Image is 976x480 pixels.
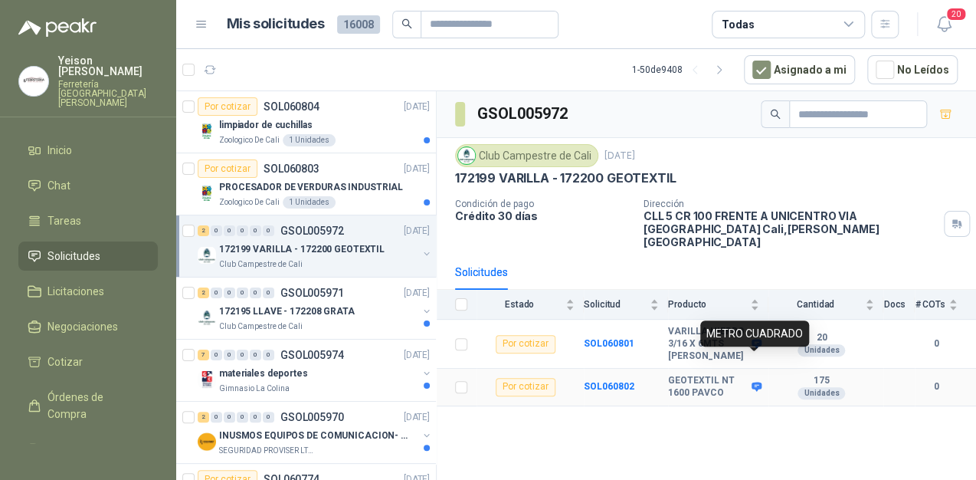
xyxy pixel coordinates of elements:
h3: GSOL005972 [477,102,570,126]
img: Company Logo [198,246,216,265]
span: Inicio [47,142,72,159]
div: Por cotizar [496,335,555,353]
b: 0 [915,380,958,394]
p: Zoologico De Cali [219,134,280,146]
a: Tareas [18,206,158,235]
button: 20 [930,11,958,38]
div: 0 [237,350,248,360]
div: 0 [263,288,274,298]
div: 7 [198,350,209,360]
p: SEGURIDAD PROVISER LTDA [219,445,316,457]
p: INUSMOS EQUIPOS DE COMUNICACION- DGP 8550 [219,429,410,443]
a: Por cotizarSOL060804[DATE] Company Logolimpiador de cuchillasZoologico De Cali1 Unidades [176,91,436,153]
div: 0 [224,288,235,298]
div: 1 - 50 de 9408 [632,58,732,82]
p: Club Campestre de Cali [219,321,303,333]
div: Unidades [798,344,845,357]
p: Club Campestre de Cali [219,258,303,271]
p: SOL060804 [264,101,319,112]
span: search [401,18,412,29]
img: Company Logo [198,184,216,202]
span: 16008 [337,15,380,34]
span: # COTs [915,299,945,310]
div: 0 [250,288,261,298]
div: 0 [224,350,235,360]
a: 2 0 0 0 0 0 GSOL005971[DATE] Company Logo172195 LLAVE - 172208 GRATAClub Campestre de Cali [198,284,433,333]
p: 172199 VARILLA - 172200 GEOTEXTIL [455,170,676,186]
span: search [770,109,781,120]
span: Licitaciones [47,283,104,300]
a: 2 0 0 0 0 0 GSOL005972[DATE] Company Logo172199 VARILLA - 172200 GEOTEXTILClub Campestre de Cali [198,222,433,271]
a: Por cotizarSOL060803[DATE] Company LogoPROCESADOR DE VERDURAS INDUSTRIALZoologico De Cali1 Unidades [176,153,436,215]
th: Producto [668,290,768,320]
b: 175 [768,375,874,387]
p: limpiador de cuchillas [219,118,312,133]
span: 20 [945,7,967,21]
p: Zoologico De Cali [219,196,280,209]
div: METRO CUADRADO [700,321,809,347]
b: VARILLA HIERRO 3/16 X 6MTS [PERSON_NAME] [668,326,748,362]
div: Por cotizar [198,159,257,178]
img: Company Logo [458,147,475,164]
button: Asignado a mi [744,55,855,84]
img: Company Logo [198,432,216,451]
div: 1 Unidades [283,134,336,146]
span: Órdenes de Compra [47,389,143,422]
img: Company Logo [19,67,48,96]
div: Todas [722,16,754,33]
span: Tareas [47,212,81,229]
p: GSOL005970 [280,412,344,422]
div: 0 [263,350,274,360]
a: Licitaciones [18,277,158,306]
div: Solicitudes [455,264,508,281]
img: Logo peakr [18,18,97,37]
p: GSOL005974 [280,350,344,360]
div: 0 [250,350,261,360]
a: 7 0 0 0 0 0 GSOL005974[DATE] Company Logomateriales deportesGimnasio La Colina [198,346,433,395]
b: 0 [915,337,958,351]
b: GEOTEXTIL NT 1600 PAVCO [668,375,748,399]
p: [DATE] [404,286,430,301]
span: Producto [668,299,747,310]
a: Solicitudes [18,242,158,271]
a: SOL060802 [584,381,634,392]
p: Crédito 30 días [455,209,631,222]
div: 0 [237,412,248,422]
div: 0 [211,288,222,298]
div: 0 [211,412,222,422]
a: Órdenes de Compra [18,383,158,429]
div: Por cotizar [198,97,257,116]
div: 0 [224,412,235,422]
img: Company Logo [198,308,216,327]
div: 0 [237,225,248,236]
span: Solicitudes [47,248,100,265]
div: 0 [263,412,274,422]
p: [DATE] [404,162,430,176]
p: Dirección [644,199,938,209]
a: Negociaciones [18,312,158,341]
p: [DATE] [404,224,430,238]
img: Company Logo [198,122,216,140]
a: 2 0 0 0 0 0 GSOL005970[DATE] Company LogoINUSMOS EQUIPOS DE COMUNICACION- DGP 8550SEGURIDAD PROVI... [198,408,433,457]
p: [DATE] [404,348,430,363]
div: 2 [198,225,209,236]
img: Company Logo [198,370,216,389]
p: 172195 LLAVE - 172208 GRATA [219,304,355,319]
div: 2 [198,288,209,298]
div: 0 [211,350,222,360]
span: Chat [47,177,70,194]
div: 0 [263,225,274,236]
b: SOL060801 [584,338,634,349]
p: SOL060803 [264,163,319,174]
div: 1 Unidades [283,196,336,209]
div: Por cotizar [496,378,555,396]
button: No Leídos [867,55,958,84]
th: Estado [477,290,584,320]
p: Gimnasio La Colina [219,383,290,395]
p: PROCESADOR DE VERDURAS INDUSTRIAL [219,180,403,195]
p: [DATE] [604,149,635,163]
span: Cantidad [768,299,862,310]
div: 0 [237,288,248,298]
p: GSOL005972 [280,225,344,236]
